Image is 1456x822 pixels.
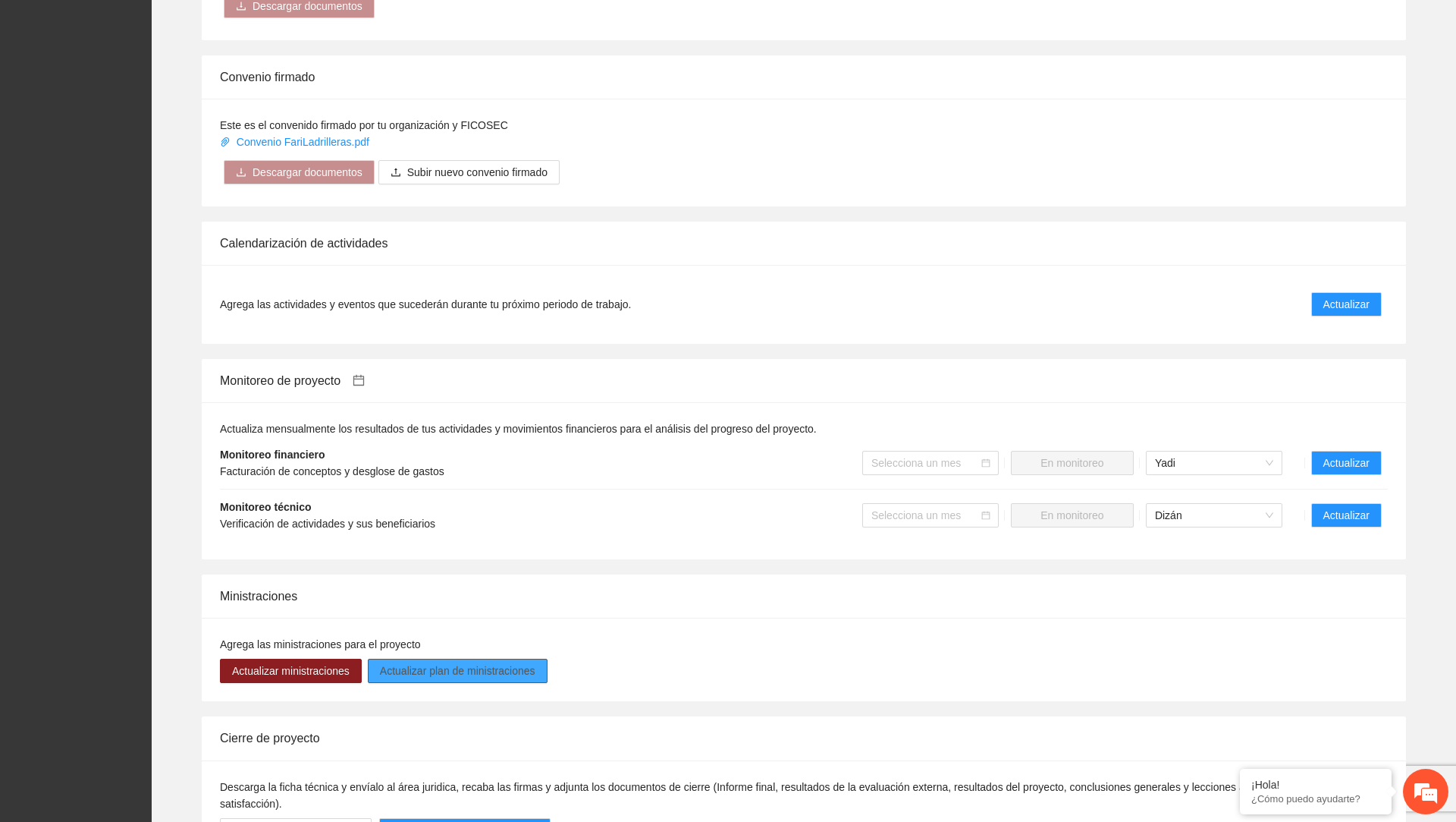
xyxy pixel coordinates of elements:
span: Actualiza mensualmente los resultados de tus actividades y movimientos financieros para el anális... [220,423,817,435]
textarea: Escriba su mensaje y pulse “Intro” [8,414,289,468]
span: Actualizar [1323,296,1370,313]
strong: Monitoreo técnico [220,501,312,513]
a: calendar [340,374,364,387]
span: Actualizar plan de ministraciones [380,663,535,679]
span: uploadSubir nuevo convenio firmado [378,166,560,178]
span: upload [391,167,401,179]
button: Actualizar ministraciones [220,659,362,683]
strong: Monitoreo financiero [220,449,325,461]
button: uploadSubir nuevo convenio firmado [378,160,560,184]
span: calendar [981,511,990,520]
span: download [236,1,246,13]
div: ¡Hola! [1251,779,1380,791]
span: Actualizar ministraciones [232,663,350,679]
span: download [236,167,246,179]
div: Monitoreo de proyecto [220,359,1388,402]
span: Actualizar [1323,455,1370,471]
div: Cierre de proyecto [220,716,1388,760]
span: Dizán [1155,504,1273,527]
span: Yadi [1155,452,1273,474]
span: Actualizar [1323,507,1370,524]
button: Actualizar [1311,292,1382,317]
button: Actualizar plan de ministraciones [368,659,548,683]
span: Este es el convenido firmado por tu organización y FICOSEC [220,119,508,131]
span: Descargar documentos [253,164,362,181]
span: Agrega las actividades y eventos que sucederán durante tu próximo periodo de trabajo. [220,296,631,313]
a: Actualizar ministraciones [220,665,362,677]
a: Actualizar plan de ministraciones [368,665,548,677]
span: Agrega las ministraciones para el proyecto [220,638,421,650]
div: Chatee con nosotros ahora [79,77,255,97]
span: Descarga la ficha técnica y envíalo al área juridica, recaba las firmas y adjunta los documentos ... [220,781,1363,810]
span: calendar [981,458,990,468]
span: Subir nuevo convenio firmado [407,164,548,181]
button: Actualizar [1311,503,1382,528]
div: Calendarización de actividades [220,222,1388,265]
span: paper-clip [220,137,231,147]
span: Facturación de conceptos y desglose de gastos [220,465,444,477]
div: Convenio firmado [220,55,1388,99]
span: Estamos en línea. [88,203,209,356]
button: Actualizar [1311,451,1382,475]
div: Ministraciones [220,575,1388,618]
span: calendar [353,374,365,386]
button: downloadDescargar documentos [224,160,375,184]
div: Minimizar ventana de chat en vivo [249,8,285,44]
a: Convenio FariLadrilleras.pdf [220,136,372,148]
p: ¿Cómo puedo ayudarte? [1251,793,1380,805]
span: Verificación de actividades y sus beneficiarios [220,518,435,530]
